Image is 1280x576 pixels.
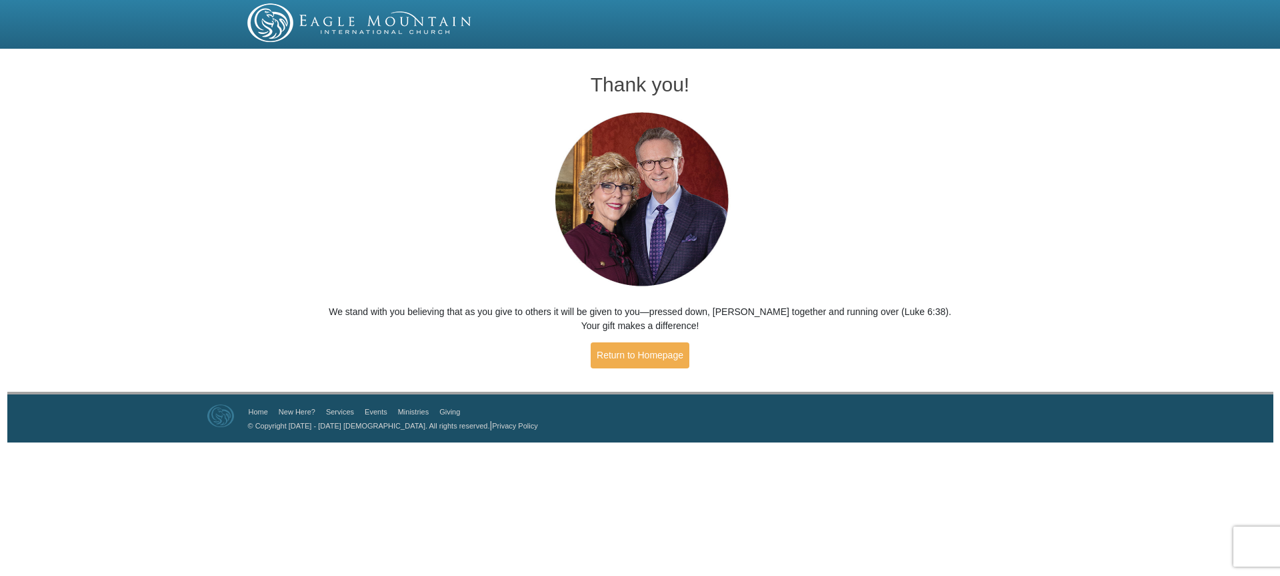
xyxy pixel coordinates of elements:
a: Ministries [398,408,429,416]
img: EMIC [247,3,473,42]
p: | [243,418,538,433]
p: We stand with you believing that as you give to others it will be given to you—pressed down, [PER... [327,305,953,333]
a: © Copyright [DATE] - [DATE] [DEMOGRAPHIC_DATA]. All rights reserved. [248,422,490,430]
a: New Here? [279,408,315,416]
img: Eagle Mountain International Church [207,404,234,427]
a: Return to Homepage [591,342,689,368]
a: Home [249,408,268,416]
a: Privacy Policy [492,422,537,430]
a: Giving [439,408,460,416]
h1: Thank you! [327,73,953,95]
img: Pastors George and Terri Pearsons [542,108,739,292]
a: Services [326,408,354,416]
a: Events [365,408,387,416]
